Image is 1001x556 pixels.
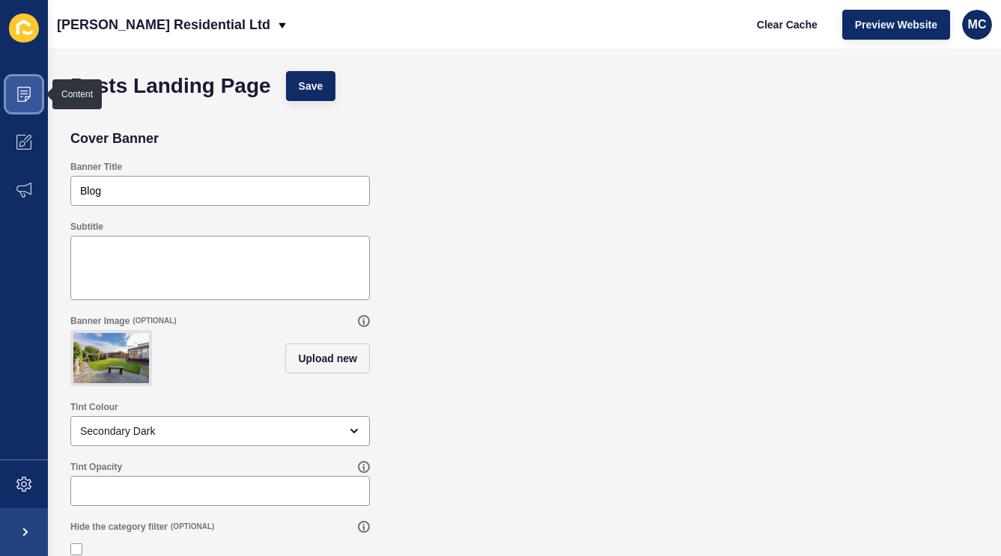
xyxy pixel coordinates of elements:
[61,88,93,100] div: Content
[57,6,270,43] p: [PERSON_NAME] Residential Ltd
[855,17,937,32] span: Preview Website
[70,315,130,327] label: Banner Image
[70,401,118,413] label: Tint Colour
[133,316,176,326] span: (OPTIONAL)
[70,416,370,446] div: open menu
[757,17,818,32] span: Clear Cache
[70,461,122,473] label: Tint Opacity
[298,351,357,366] span: Upload new
[70,221,103,233] label: Subtitle
[70,161,122,173] label: Banner Title
[744,10,830,40] button: Clear Cache
[285,343,370,373] button: Upload new
[70,79,271,94] h1: Posts Landing Page
[70,131,159,146] h2: Cover Banner
[70,521,168,533] label: Hide the category filter
[286,71,336,101] button: Save
[842,10,950,40] button: Preview Website
[171,522,214,532] span: (OPTIONAL)
[968,17,987,32] span: MC
[299,79,323,94] span: Save
[73,333,149,383] img: 69f7db07425a58f87f101768b07acf75.jpg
